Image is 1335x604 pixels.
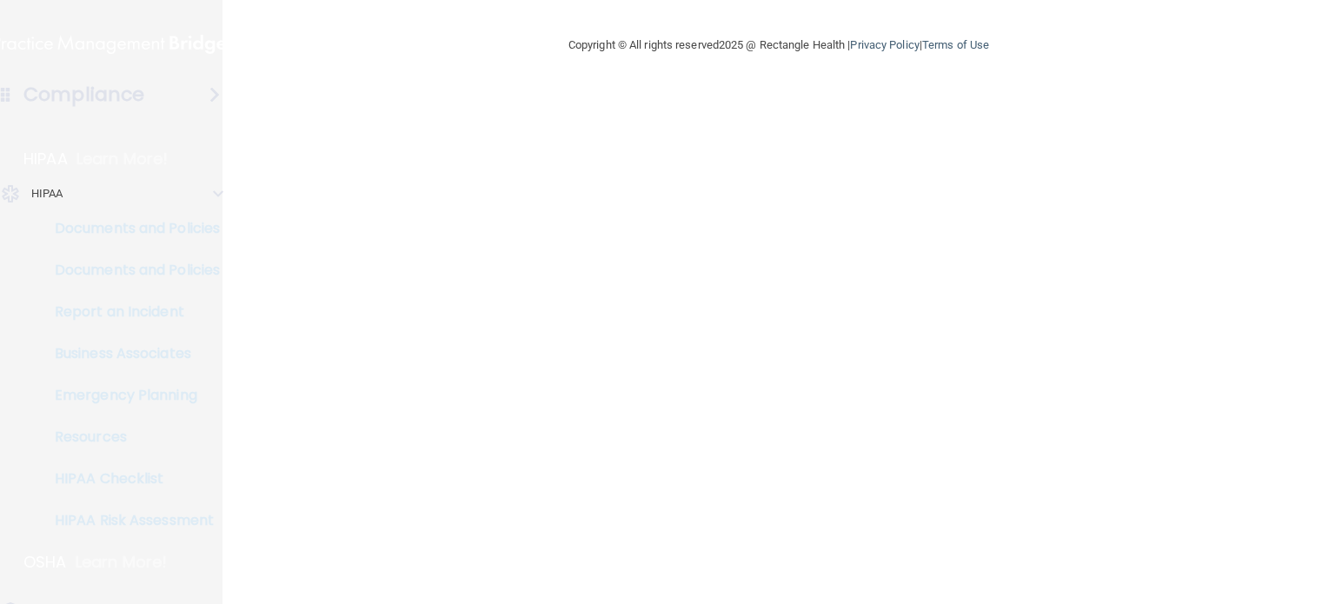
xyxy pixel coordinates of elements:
p: HIPAA Checklist [11,470,249,488]
p: HIPAA [23,149,68,169]
p: OSHA [23,552,67,573]
p: Learn More! [76,149,169,169]
a: Terms of Use [922,38,989,51]
div: Copyright © All rights reserved 2025 @ Rectangle Health | | [462,17,1096,73]
p: Documents and Policies [11,262,249,279]
p: Business Associates [11,345,249,362]
p: HIPAA [31,183,63,204]
p: Report an Incident [11,303,249,321]
p: Documents and Policies [11,220,249,237]
p: Emergency Planning [11,387,249,404]
h4: Compliance [23,83,144,107]
p: HIPAA Risk Assessment [11,512,249,529]
p: Learn More! [76,552,168,573]
p: Resources [11,428,249,446]
a: Privacy Policy [850,38,919,51]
